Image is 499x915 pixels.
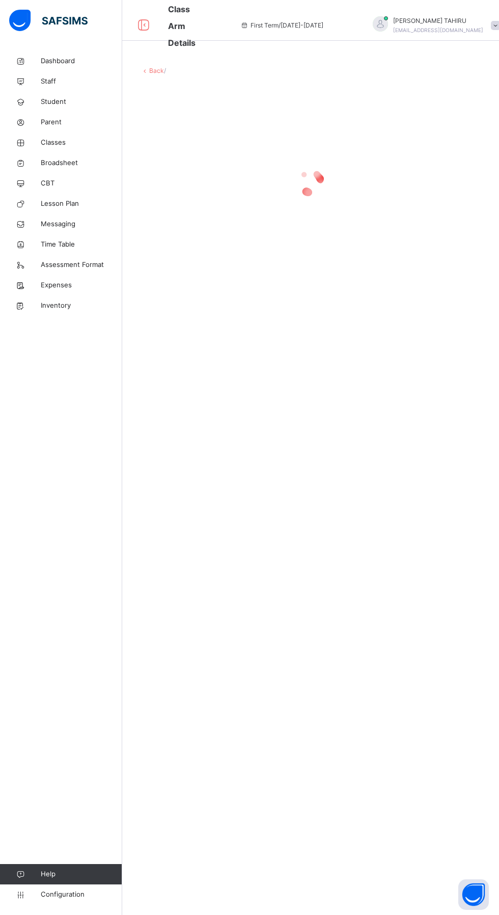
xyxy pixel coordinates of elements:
[149,67,164,74] a: Back
[393,27,483,33] span: [EMAIL_ADDRESS][DOMAIN_NAME]
[41,117,122,127] span: Parent
[41,178,122,189] span: CBT
[41,890,122,900] span: Configuration
[9,10,88,31] img: safsims
[240,21,323,30] span: session/term information
[393,16,483,25] span: [PERSON_NAME] TAHIRU
[41,138,122,148] span: Classes
[164,67,166,74] span: /
[41,301,122,311] span: Inventory
[168,4,196,48] span: Class Arm Details
[41,158,122,168] span: Broadsheet
[458,879,489,910] button: Open asap
[41,280,122,290] span: Expenses
[41,199,122,209] span: Lesson Plan
[41,56,122,66] span: Dashboard
[41,97,122,107] span: Student
[41,76,122,87] span: Staff
[41,239,122,250] span: Time Table
[41,869,122,879] span: Help
[41,260,122,270] span: Assessment Format
[41,219,122,229] span: Messaging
